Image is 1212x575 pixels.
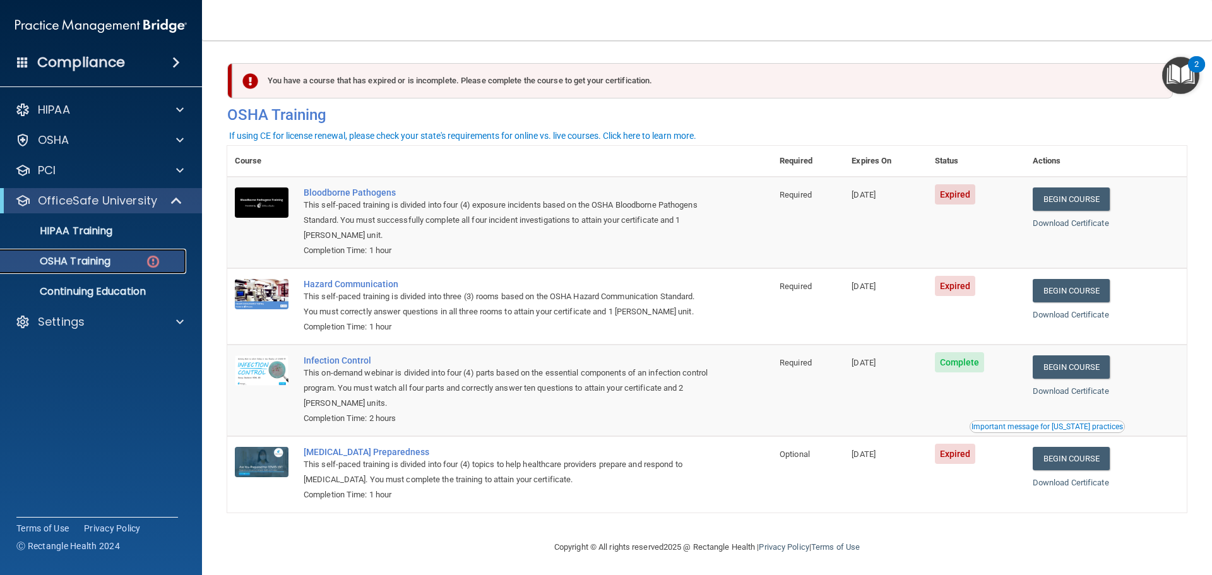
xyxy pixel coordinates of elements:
button: Open Resource Center, 2 new notifications [1162,57,1199,94]
span: [DATE] [852,282,876,291]
a: Download Certificate [1033,386,1109,396]
p: OfficeSafe University [38,193,157,208]
div: Completion Time: 1 hour [304,243,709,258]
p: OSHA Training [8,255,110,268]
span: Required [780,358,812,367]
div: Completion Time: 1 hour [304,319,709,335]
a: PCI [15,163,184,178]
span: Expired [935,444,976,464]
span: Optional [780,449,810,459]
p: HIPAA Training [8,225,112,237]
h4: Compliance [37,54,125,71]
a: Begin Course [1033,187,1110,211]
a: OSHA [15,133,184,148]
a: Hazard Communication [304,279,709,289]
h4: OSHA Training [227,106,1187,124]
div: Completion Time: 1 hour [304,487,709,502]
p: HIPAA [38,102,70,117]
a: HIPAA [15,102,184,117]
a: OfficeSafe University [15,193,183,208]
span: Complete [935,352,985,372]
p: Settings [38,314,85,329]
div: This on-demand webinar is divided into four (4) parts based on the essential components of an inf... [304,365,709,411]
a: Begin Course [1033,355,1110,379]
p: PCI [38,163,56,178]
th: Required [772,146,844,177]
div: If using CE for license renewal, please check your state's requirements for online vs. live cours... [229,131,696,140]
p: Continuing Education [8,285,181,298]
th: Status [927,146,1025,177]
p: OSHA [38,133,69,148]
div: 2 [1194,64,1199,81]
a: Privacy Policy [84,522,141,535]
div: This self-paced training is divided into three (3) rooms based on the OSHA Hazard Communication S... [304,289,709,319]
a: Terms of Use [16,522,69,535]
a: Begin Course [1033,279,1110,302]
div: This self-paced training is divided into four (4) topics to help healthcare providers prepare and... [304,457,709,487]
div: Important message for [US_STATE] practices [971,423,1123,430]
a: Begin Course [1033,447,1110,470]
button: Read this if you are a dental practitioner in the state of CA [970,420,1125,433]
a: Download Certificate [1033,478,1109,487]
img: PMB logo [15,13,187,39]
a: Infection Control [304,355,709,365]
div: This self-paced training is divided into four (4) exposure incidents based on the OSHA Bloodborne... [304,198,709,243]
span: Expired [935,276,976,296]
a: Privacy Policy [759,542,809,552]
span: [DATE] [852,449,876,459]
img: danger-circle.6113f641.png [145,254,161,270]
span: [DATE] [852,358,876,367]
span: Required [780,190,812,199]
a: [MEDICAL_DATA] Preparedness [304,447,709,457]
a: Settings [15,314,184,329]
div: Completion Time: 2 hours [304,411,709,426]
th: Course [227,146,296,177]
a: Download Certificate [1033,218,1109,228]
img: exclamation-circle-solid-danger.72ef9ffc.png [242,73,258,89]
span: Expired [935,184,976,205]
th: Expires On [844,146,927,177]
a: Download Certificate [1033,310,1109,319]
div: You have a course that has expired or is incomplete. Please complete the course to get your certi... [232,63,1173,98]
span: Ⓒ Rectangle Health 2024 [16,540,120,552]
span: [DATE] [852,190,876,199]
div: Copyright © All rights reserved 2025 @ Rectangle Health | | [477,527,937,567]
a: Terms of Use [811,542,860,552]
th: Actions [1025,146,1187,177]
button: If using CE for license renewal, please check your state's requirements for online vs. live cours... [227,129,698,142]
a: Bloodborne Pathogens [304,187,709,198]
span: Required [780,282,812,291]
